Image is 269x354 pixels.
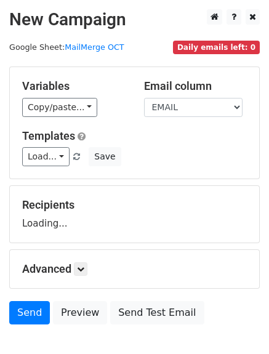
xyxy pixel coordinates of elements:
[89,147,121,166] button: Save
[53,301,107,324] a: Preview
[9,42,124,52] small: Google Sheet:
[22,147,70,166] a: Load...
[22,79,126,93] h5: Variables
[173,42,260,52] a: Daily emails left: 0
[22,98,97,117] a: Copy/paste...
[22,198,247,230] div: Loading...
[22,198,247,212] h5: Recipients
[22,262,247,276] h5: Advanced
[22,129,75,142] a: Templates
[144,79,247,93] h5: Email column
[9,9,260,30] h2: New Campaign
[173,41,260,54] span: Daily emails left: 0
[110,301,204,324] a: Send Test Email
[9,301,50,324] a: Send
[65,42,124,52] a: MailMerge OCT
